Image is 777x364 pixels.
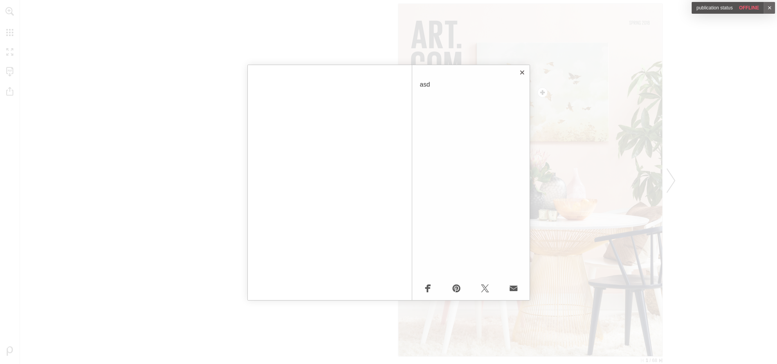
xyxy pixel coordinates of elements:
a: Pinterest [449,281,464,296]
a: ✕ [764,2,775,14]
a: X [477,281,493,296]
span: asd [420,81,522,104]
a: Email [506,281,521,296]
button: Close [514,65,530,80]
span: Publication Status [696,5,733,11]
div: offline [692,2,764,14]
a: Facebook [420,281,436,296]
